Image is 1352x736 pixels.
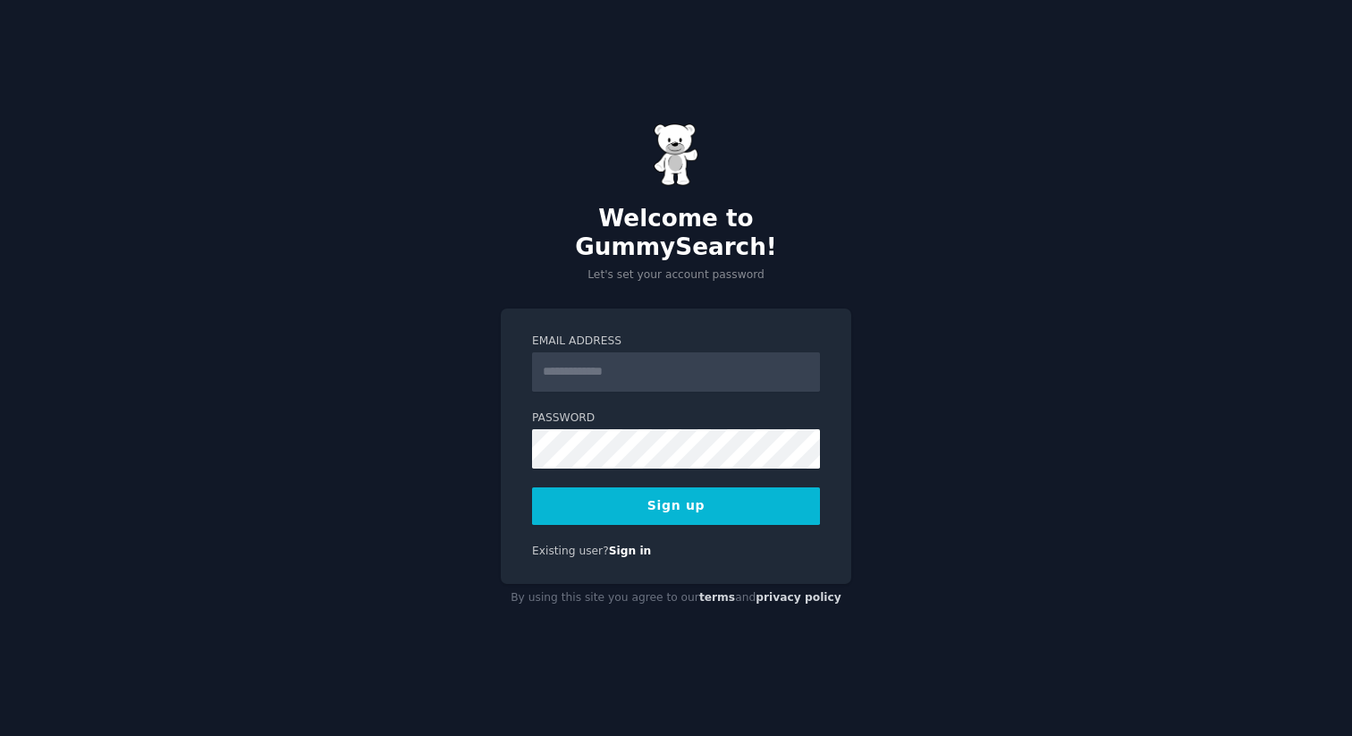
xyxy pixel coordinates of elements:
a: terms [699,591,735,604]
div: By using this site you agree to our and [501,584,851,613]
label: Email Address [532,334,820,350]
img: Gummy Bear [654,123,698,186]
a: privacy policy [756,591,841,604]
span: Existing user? [532,545,609,557]
a: Sign in [609,545,652,557]
button: Sign up [532,487,820,525]
label: Password [532,410,820,427]
p: Let's set your account password [501,267,851,283]
h2: Welcome to GummySearch! [501,205,851,261]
